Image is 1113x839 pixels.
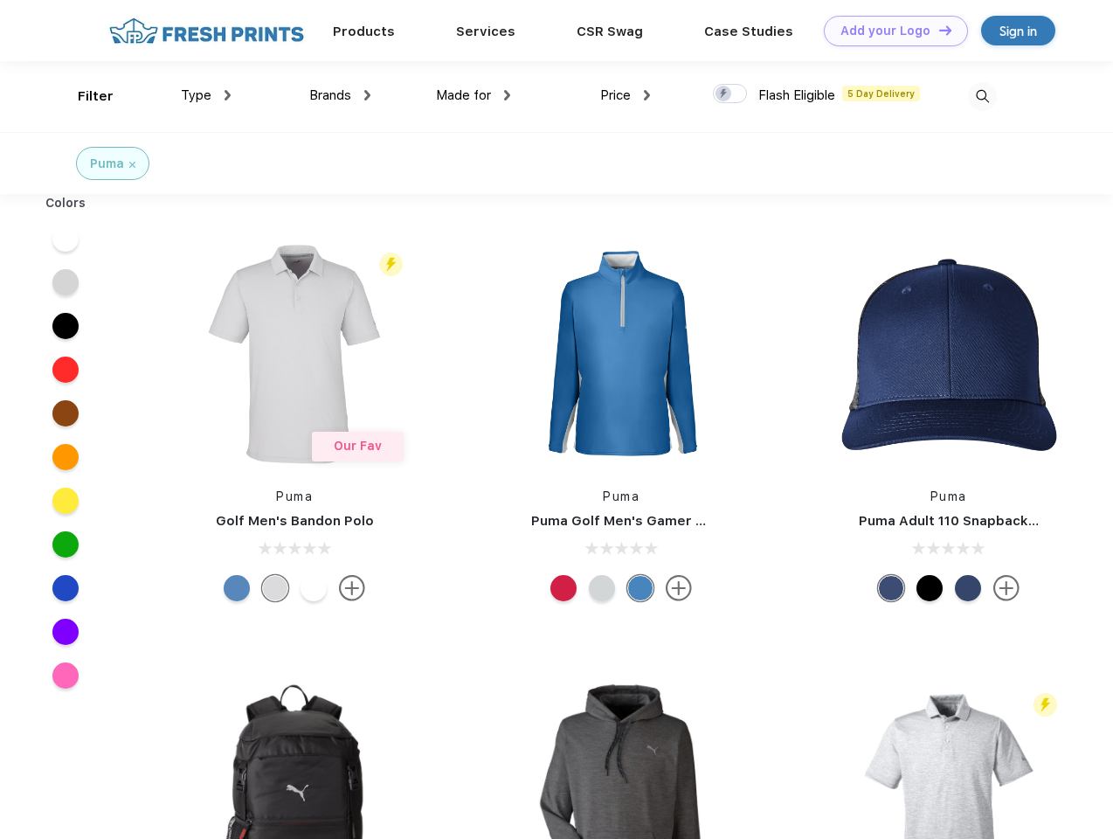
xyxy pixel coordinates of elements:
[90,155,124,173] div: Puma
[334,439,382,453] span: Our Fav
[955,575,981,601] div: Peacoat with Qut Shd
[364,90,370,101] img: dropdown.png
[436,87,491,103] span: Made for
[833,238,1065,470] img: func=resize&h=266
[550,575,577,601] div: Ski Patrol
[577,24,643,39] a: CSR Swag
[504,90,510,101] img: dropdown.png
[309,87,351,103] span: Brands
[333,24,395,39] a: Products
[276,489,313,503] a: Puma
[993,575,1020,601] img: more.svg
[840,24,930,38] div: Add your Logo
[181,87,211,103] span: Type
[178,238,411,470] img: func=resize&h=266
[32,194,100,212] div: Colors
[981,16,1055,45] a: Sign in
[104,16,309,46] img: fo%20logo%202.webp
[644,90,650,101] img: dropdown.png
[262,575,288,601] div: High Rise
[531,513,807,529] a: Puma Golf Men's Gamer Golf Quarter-Zip
[999,21,1037,41] div: Sign in
[216,513,374,529] a: Golf Men's Bandon Polo
[129,162,135,168] img: filter_cancel.svg
[666,575,692,601] img: more.svg
[878,575,904,601] div: Peacoat Qut Shd
[225,90,231,101] img: dropdown.png
[339,575,365,601] img: more.svg
[842,86,920,101] span: 5 Day Delivery
[939,25,951,35] img: DT
[379,253,403,276] img: flash_active_toggle.svg
[603,489,639,503] a: Puma
[589,575,615,601] div: High Rise
[758,87,835,103] span: Flash Eligible
[600,87,631,103] span: Price
[930,489,967,503] a: Puma
[1033,693,1057,717] img: flash_active_toggle.svg
[968,82,997,111] img: desktop_search.svg
[301,575,327,601] div: Bright White
[224,575,250,601] div: Lake Blue
[627,575,653,601] div: Bright Cobalt
[916,575,943,601] div: Pma Blk Pma Blk
[78,87,114,107] div: Filter
[505,238,737,470] img: func=resize&h=266
[456,24,515,39] a: Services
